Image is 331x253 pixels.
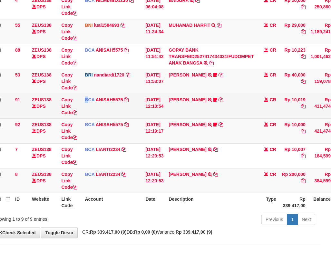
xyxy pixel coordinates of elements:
span: BCA [85,47,94,53]
strong: Rp 339.417,00 (9) [90,229,127,235]
th: Website [29,193,59,211]
td: DPS [29,143,59,168]
a: Copy Link Code [61,172,77,190]
td: [DATE] 12:10:54 [143,94,166,118]
a: Copy Link Code [61,72,77,90]
a: ZEUS138 [32,47,52,53]
span: 55 [15,23,20,28]
th: Rp 339.417,00 [279,193,308,211]
a: ZEUS138 [32,147,52,152]
a: Copy Link Code [61,147,77,165]
span: CR [270,122,276,127]
a: Copy MUHAMAD HARFIT to clipboard [217,23,221,28]
strong: Rp 0,00 (0) [134,229,157,235]
td: Rp 10,007 [279,143,308,168]
span: BCA [85,97,94,102]
a: Copy Rp 20,000 to clipboard [301,4,306,9]
a: Copy ANISAH5575 to clipboard [124,122,129,127]
a: Copy Rp 10,007 to clipboard [301,153,306,158]
a: Copy Link Code [61,122,77,140]
a: ZEUS138 [32,97,52,102]
td: [DATE] 12:19:17 [143,118,166,143]
span: 7 [15,147,18,152]
a: Copy Rp 10,019 to clipboard [301,104,306,109]
span: CR [270,147,276,152]
span: 91 [15,97,20,102]
a: LIANTI2234 [96,172,120,177]
a: Next [297,214,315,225]
span: CR [270,97,276,102]
span: BNI [85,23,92,28]
a: [PERSON_NAME] [169,172,206,177]
td: Rp 40,000 [279,69,308,94]
a: ANISAH5575 [96,122,123,127]
span: CR: DB: Variance: [79,229,212,235]
span: BCA [85,172,94,177]
td: [DATE] 12:20:53 [143,168,166,193]
td: DPS [29,44,59,69]
a: Copy TYAS PRATOMO to clipboard [219,122,223,127]
th: ID [13,193,29,211]
th: Description [166,193,256,211]
span: BRI [85,72,92,77]
td: Rp 10,000 [279,118,308,143]
th: Link Code [59,193,82,211]
a: Copy Link Code [61,97,77,115]
a: MUHAMAD HARFIT [169,23,210,28]
td: Rp 10,223 [279,44,308,69]
td: Rp 10,019 [279,94,308,118]
span: CR [270,72,276,77]
td: [DATE] 11:51:42 [143,44,166,69]
span: BCA [85,147,94,152]
td: DPS [29,69,59,94]
a: ZEUS138 [32,23,52,28]
span: CR [270,47,276,53]
a: [PERSON_NAME] [169,97,206,102]
span: 88 [15,47,20,53]
a: Copy SANTI RUSTINA to clipboard [213,147,218,152]
a: [PERSON_NAME] [169,122,206,127]
span: CR [270,23,276,28]
a: GOPAY BANK TRANSFEID2527417434031IFUDOMPET ANAK BANGSA [169,47,254,66]
a: ZEUS138 [32,172,52,177]
a: 1 [287,214,298,225]
th: Type [256,193,279,211]
th: Date [143,193,166,211]
span: CR [270,172,276,177]
a: Copy Rp 29,000 to clipboard [301,29,306,34]
th: Account [82,193,143,211]
td: [DATE] 11:24:34 [143,19,166,44]
a: Copy lual1584693 to clipboard [121,23,125,28]
a: Copy SISKA MUTIARA WAHY to clipboard [213,172,218,177]
a: [PERSON_NAME] [169,72,206,77]
td: [DATE] 12:20:53 [143,143,166,168]
a: Copy LIANTI2234 to clipboard [122,147,126,152]
td: DPS [29,19,59,44]
a: Copy Rp 40,000 to clipboard [301,79,306,84]
span: BCA [85,122,94,127]
a: Copy Rp 10,000 to clipboard [301,128,306,134]
a: Copy ANISAH5575 to clipboard [124,47,129,53]
a: ZEUS138 [32,122,52,127]
a: Previous [261,214,287,225]
td: Rp 200,000 [279,168,308,193]
a: ZEUS138 [32,72,52,77]
a: Copy ANISAH5575 to clipboard [124,97,129,102]
a: lual1584693 [94,23,119,28]
a: Copy Rp 200,000 to clipboard [301,178,306,183]
a: Toggle Descr [41,227,78,238]
a: Copy BASILIUS CHARL to clipboard [219,72,223,77]
td: DPS [29,118,59,143]
a: Copy SITI AISYAH to clipboard [219,97,223,102]
a: Copy Rp 10,223 to clipboard [301,54,306,59]
a: LIANTI2234 [96,147,120,152]
td: [DATE] 11:53:07 [143,69,166,94]
a: Copy Link Code [61,23,77,41]
a: ANISAH5575 [96,97,123,102]
span: 53 [15,72,20,77]
a: ANISAH5575 [96,47,123,53]
a: Copy GOPAY BANK TRANSFEID2527417434031IFUDOMPET ANAK BANGSA to clipboard [209,60,214,66]
strong: Rp 339.417,00 (9) [176,229,212,235]
a: nandiardi1720 [94,72,124,77]
a: Copy nandiardi1720 to clipboard [126,72,130,77]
